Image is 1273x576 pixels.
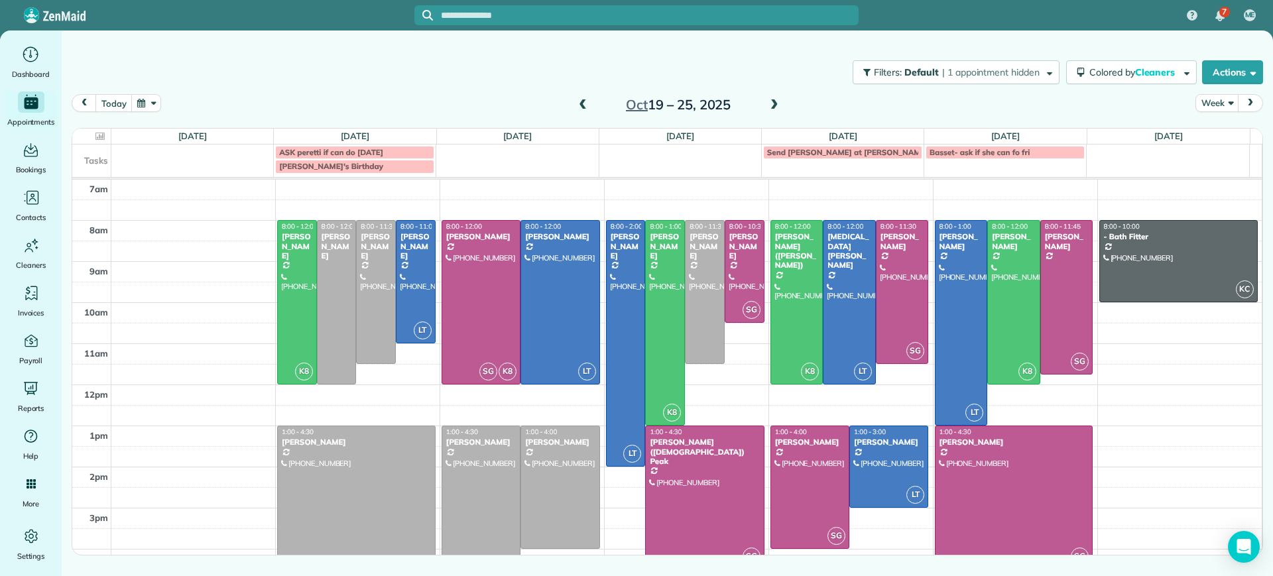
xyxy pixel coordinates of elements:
span: 8:00 - 11:30 [880,222,916,231]
span: | 1 appointment hidden [942,66,1040,78]
span: [PERSON_NAME]'s Birthday [279,161,383,171]
div: [PERSON_NAME] [1044,232,1089,251]
span: Send [PERSON_NAME] at [PERSON_NAME] [767,147,928,157]
a: [DATE] [991,131,1020,141]
span: 8:00 - 12:00 [282,222,318,231]
span: Bookings [16,163,46,176]
div: [PERSON_NAME] [729,232,760,260]
span: 1:00 - 4:30 [650,428,682,436]
button: Filters: Default | 1 appointment hidden [853,60,1060,84]
span: Default [904,66,940,78]
span: LT [414,321,432,339]
a: [DATE] [178,131,207,141]
span: K8 [801,363,819,380]
span: Colored by [1089,66,1180,78]
div: [PERSON_NAME] ([PERSON_NAME]) [774,232,819,270]
a: Payroll [5,330,56,367]
div: [PERSON_NAME] [610,232,642,260]
div: [PERSON_NAME] [360,232,392,260]
span: 1:00 - 3:00 [854,428,886,436]
span: Contacts [16,211,46,224]
span: LT [578,363,596,380]
span: 8:00 - 12:00 [775,222,811,231]
a: [DATE] [503,131,532,141]
a: Bookings [5,139,56,176]
span: SG [743,547,760,565]
span: LT [854,363,872,380]
span: 8am [90,225,108,235]
span: KC [1236,280,1254,298]
span: SG [827,527,845,545]
a: Cleaners [5,235,56,272]
div: [PERSON_NAME] [991,232,1036,251]
a: [DATE] [829,131,857,141]
button: Week [1195,94,1239,112]
a: Appointments [5,91,56,129]
span: More [23,497,39,510]
span: 1:00 - 4:30 [446,428,478,436]
span: 8:00 - 1:00 [650,222,682,231]
span: 8:00 - 12:00 [525,222,561,231]
span: 8:00 - 11:30 [361,222,396,231]
a: Settings [5,526,56,563]
span: 2pm [90,471,108,482]
span: 8:00 - 12:00 [446,222,482,231]
span: 7am [90,184,108,194]
span: K8 [1018,363,1036,380]
span: 1pm [90,430,108,441]
span: SG [906,342,924,360]
button: next [1238,94,1263,112]
span: Settings [17,549,45,563]
button: Colored byCleaners [1066,60,1197,84]
a: Filters: Default | 1 appointment hidden [846,60,1060,84]
button: prev [72,94,97,112]
span: LT [965,404,983,422]
span: Invoices [18,306,44,319]
a: Dashboard [5,44,56,81]
a: [DATE] [1154,131,1183,141]
div: [PERSON_NAME] ([DEMOGRAPHIC_DATA]) Peak [649,437,760,466]
button: Focus search [414,10,433,21]
button: today [95,94,132,112]
span: Basset- ask if she can fo fri [930,147,1030,157]
div: [PERSON_NAME] [880,232,925,251]
span: 12pm [84,389,108,400]
div: [MEDICAL_DATA][PERSON_NAME] [827,232,872,270]
span: Help [23,449,39,463]
span: 8:00 - 1:00 [940,222,971,231]
span: ASK peretti if can do [DATE] [279,147,383,157]
span: LT [623,445,641,463]
div: [PERSON_NAME] [649,232,681,260]
a: Help [5,426,56,463]
div: [PERSON_NAME] [939,232,984,251]
div: [PERSON_NAME] [853,437,924,447]
span: 3pm [90,512,108,523]
span: 8:00 - 10:00 [1104,222,1140,231]
span: K8 [663,404,681,422]
a: [DATE] [341,131,369,141]
a: Reports [5,378,56,415]
span: 8:00 - 11:30 [690,222,725,231]
a: [DATE] [666,131,695,141]
svg: Focus search [422,10,433,21]
span: Cleaners [1135,66,1178,78]
span: 11am [84,348,108,359]
span: 1:00 - 4:00 [525,428,557,436]
div: [PERSON_NAME] [524,232,595,241]
div: [PERSON_NAME] [689,232,721,260]
span: SG [1071,547,1089,565]
div: [PERSON_NAME] [321,232,353,260]
span: 1:00 - 4:30 [282,428,314,436]
span: 9am [90,266,108,276]
span: K8 [295,363,313,380]
span: Appointments [7,115,55,129]
div: [PERSON_NAME] [939,437,1089,447]
span: 10am [84,307,108,317]
span: K8 [499,363,516,380]
span: LT [906,486,924,504]
span: 7 [1222,7,1227,17]
span: Oct [626,96,648,113]
button: Actions [1202,60,1263,84]
span: SG [479,363,497,380]
span: 8:00 - 12:00 [322,222,357,231]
